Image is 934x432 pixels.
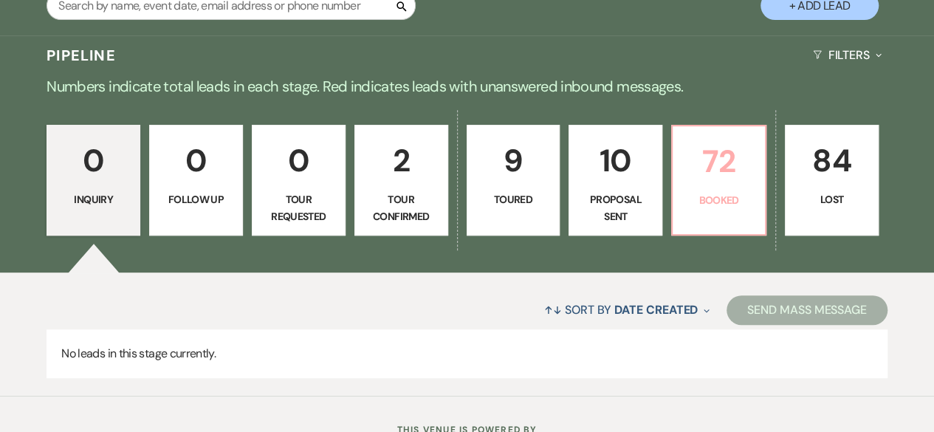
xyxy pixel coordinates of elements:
[569,125,662,236] a: 10Proposal Sent
[578,136,653,185] p: 10
[794,136,869,185] p: 84
[794,191,869,208] p: Lost
[56,136,131,185] p: 0
[47,329,887,378] p: No leads in this stage currently.
[364,136,439,185] p: 2
[578,191,653,224] p: Proposal Sent
[476,136,551,185] p: 9
[467,125,560,236] a: 9Toured
[807,35,887,75] button: Filters
[681,137,756,186] p: 72
[149,125,243,236] a: 0Follow Up
[47,125,140,236] a: 0Inquiry
[727,295,887,325] button: Send Mass Message
[159,191,233,208] p: Follow Up
[252,125,346,236] a: 0Tour Requested
[364,191,439,224] p: Tour Confirmed
[476,191,551,208] p: Toured
[538,290,715,329] button: Sort By Date Created
[56,191,131,208] p: Inquiry
[261,191,336,224] p: Tour Requested
[261,136,336,185] p: 0
[354,125,448,236] a: 2Tour Confirmed
[681,192,756,208] p: Booked
[614,302,698,318] span: Date Created
[47,45,116,66] h3: Pipeline
[159,136,233,185] p: 0
[544,302,562,318] span: ↑↓
[671,125,766,236] a: 72Booked
[785,125,879,236] a: 84Lost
